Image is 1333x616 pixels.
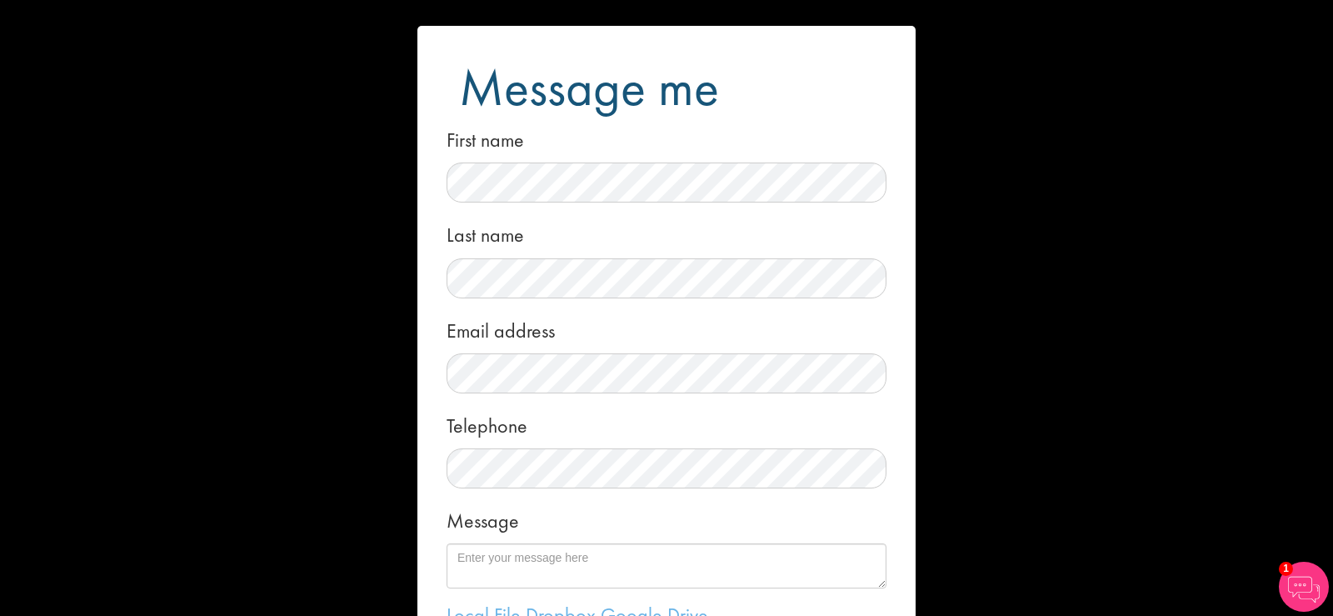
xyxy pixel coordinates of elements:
[447,215,524,249] label: Last name
[1279,562,1293,576] span: 1
[447,406,527,440] label: Telephone
[447,311,555,345] label: Email address
[447,501,519,535] label: Message
[1279,562,1329,612] img: Chatbot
